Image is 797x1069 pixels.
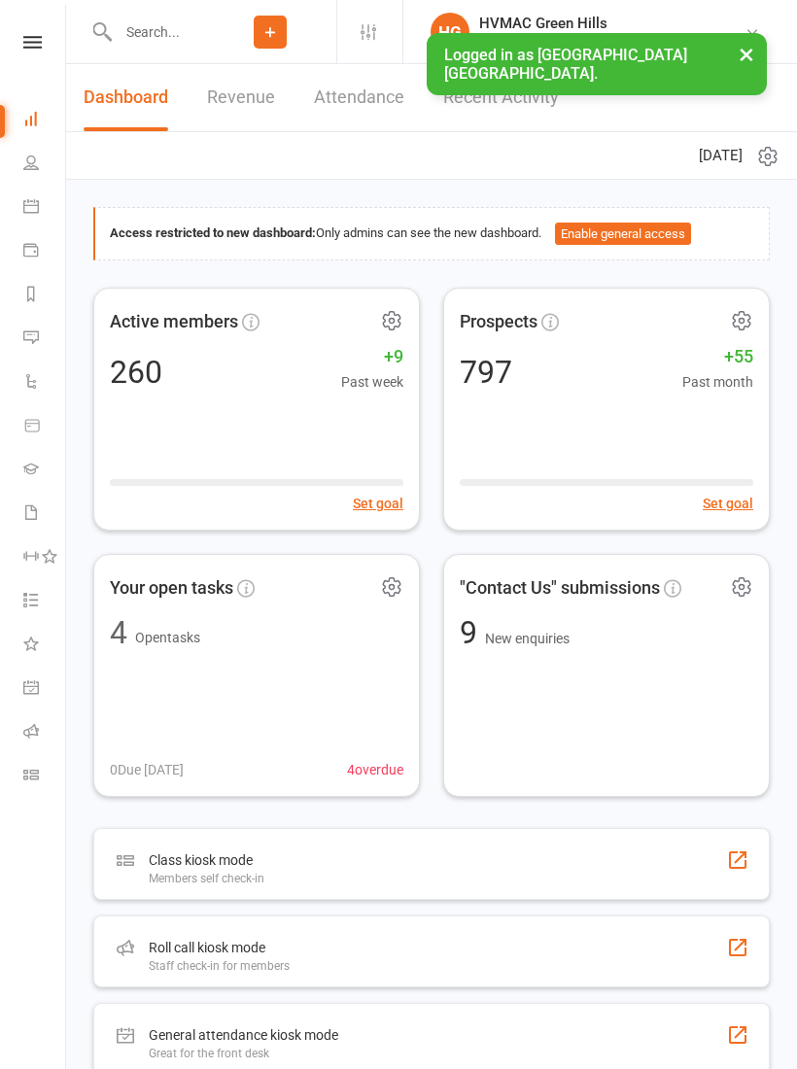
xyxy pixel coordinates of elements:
div: Staff check-in for members [149,959,290,973]
a: Payments [23,230,67,274]
button: Set goal [703,493,753,514]
button: × [729,33,764,75]
span: "Contact Us" submissions [460,574,660,603]
div: 260 [110,357,162,388]
span: 4 overdue [347,759,403,780]
div: 797 [460,357,512,388]
div: 4 [110,617,127,648]
div: HG [431,13,469,52]
div: [GEOGRAPHIC_DATA] [GEOGRAPHIC_DATA] [479,32,745,50]
a: Dashboard [23,99,67,143]
a: Calendar [23,187,67,230]
div: Class kiosk mode [149,848,264,872]
span: Your open tasks [110,574,233,603]
div: HVMAC Green Hills [479,15,745,32]
strong: Access restricted to new dashboard: [110,225,316,240]
button: Set goal [353,493,403,514]
div: Members self check-in [149,872,264,885]
span: Open tasks [135,630,200,645]
div: Great for the front desk [149,1047,338,1060]
span: 9 [460,614,485,651]
a: General attendance kiosk mode [23,668,67,711]
a: Class kiosk mode [23,755,67,799]
span: 0 Due [DATE] [110,759,184,780]
input: Search... [112,18,204,46]
div: General attendance kiosk mode [149,1023,338,1047]
div: Only admins can see the new dashboard. [110,223,754,246]
div: Roll call kiosk mode [149,936,290,959]
span: [DATE] [699,144,743,167]
a: Reports [23,274,67,318]
span: Past week [341,371,403,393]
span: +9 [341,343,403,371]
span: New enquiries [485,631,570,646]
span: Past month [682,371,753,393]
span: Logged in as [GEOGRAPHIC_DATA] [GEOGRAPHIC_DATA]. [444,46,687,83]
span: Prospects [460,308,537,336]
a: What's New [23,624,67,668]
button: Enable general access [555,223,691,246]
span: Active members [110,308,238,336]
span: +55 [682,343,753,371]
a: Product Sales [23,405,67,449]
a: Roll call kiosk mode [23,711,67,755]
a: People [23,143,67,187]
